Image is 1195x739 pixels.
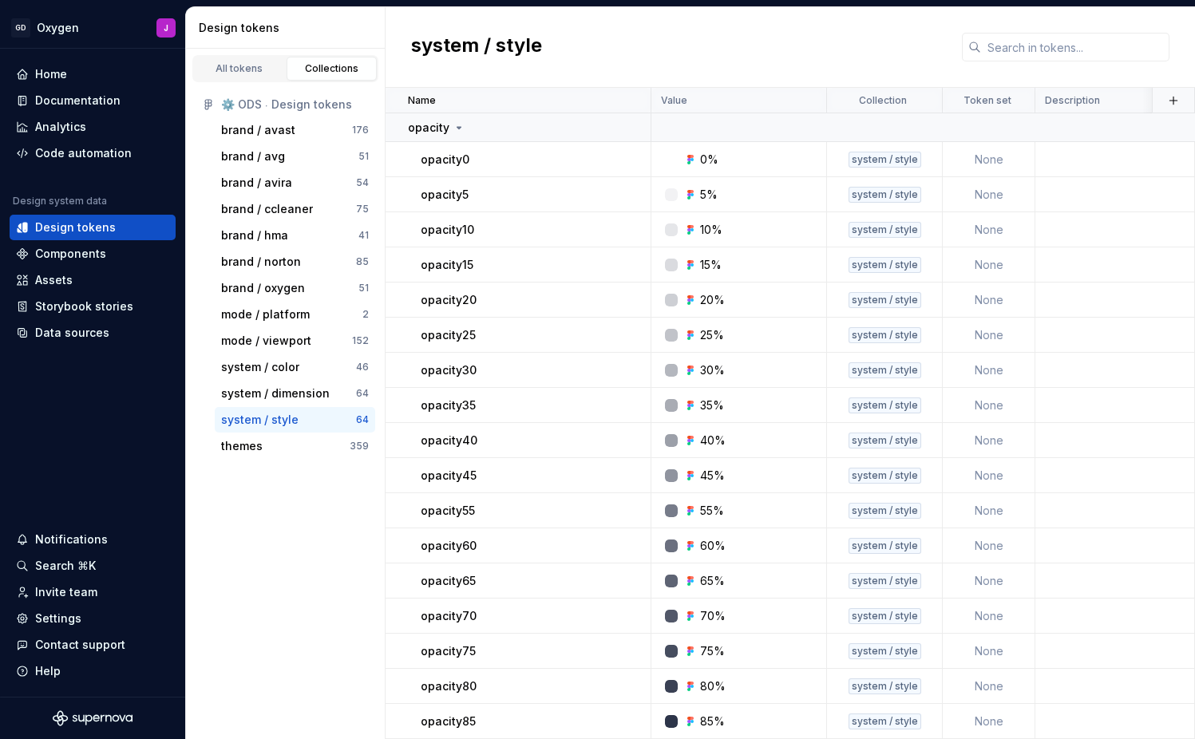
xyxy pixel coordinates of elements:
input: Search in tokens... [981,33,1169,61]
a: Home [10,61,176,87]
div: Storybook stories [35,298,133,314]
div: Oxygen [37,20,79,36]
button: Notifications [10,527,176,552]
div: system / style [849,222,921,238]
a: Invite team [10,579,176,605]
p: opacity35 [421,397,476,413]
p: opacity5 [421,187,469,203]
div: GD [11,18,30,38]
a: Data sources [10,320,176,346]
p: opacity45 [421,468,477,484]
div: brand / oxygen [221,280,305,296]
button: brand / avg51 [215,144,375,169]
a: Assets [10,267,176,293]
div: system / style [849,397,921,413]
div: brand / ccleaner [221,201,313,217]
div: system / color [221,359,299,375]
div: Analytics [35,119,86,135]
p: opacity60 [421,538,477,554]
div: system / style [849,362,921,378]
div: Collections [292,62,372,75]
td: None [943,704,1035,739]
div: Design tokens [199,20,378,36]
div: 35% [700,397,724,413]
p: opacity55 [421,503,475,519]
td: None [943,247,1035,283]
p: Value [661,94,687,107]
div: mode / platform [221,306,310,322]
button: themes359 [215,433,375,459]
div: system / style [849,468,921,484]
div: 30% [700,362,725,378]
div: system / style [849,327,921,343]
div: 75 [356,203,369,215]
button: Help [10,658,176,684]
td: None [943,528,1035,563]
button: system / color46 [215,354,375,380]
div: system / style [849,292,921,308]
button: Contact support [10,632,176,658]
div: Help [35,663,61,679]
p: opacity25 [421,327,476,343]
p: opacity40 [421,433,477,449]
a: Documentation [10,88,176,113]
p: opacity [408,120,449,136]
div: system / style [849,538,921,554]
p: Collection [859,94,907,107]
div: themes [221,438,263,454]
div: brand / hma [221,227,288,243]
div: system / style [849,643,921,659]
div: J [164,22,168,34]
div: 85% [700,713,725,729]
div: 65% [700,573,725,589]
p: Description [1045,94,1100,107]
td: None [943,212,1035,247]
a: Supernova Logo [53,710,133,726]
div: 80% [700,678,726,694]
button: brand / ccleaner75 [215,196,375,222]
div: Home [35,66,67,82]
div: brand / avira [221,175,292,191]
div: Code automation [35,145,132,161]
div: 5% [700,187,718,203]
div: system / dimension [221,385,330,401]
div: 55% [700,503,724,519]
button: system / style64 [215,407,375,433]
p: opacity30 [421,362,477,378]
p: opacity10 [421,222,474,238]
a: Design tokens [10,215,176,240]
div: system / style [849,608,921,624]
a: brand / norton85 [215,249,375,275]
p: opacity20 [421,292,477,308]
td: None [943,599,1035,634]
div: system / style [849,257,921,273]
td: None [943,458,1035,493]
div: system / style [849,678,921,694]
div: 54 [356,176,369,189]
div: brand / avast [221,122,295,138]
div: 15% [700,257,722,273]
td: None [943,388,1035,423]
div: 176 [352,124,369,136]
a: brand / avast176 [215,117,375,143]
div: Assets [35,272,73,288]
div: system / style [849,187,921,203]
div: 51 [358,282,369,294]
p: opacity75 [421,643,476,659]
div: Documentation [35,93,121,109]
div: 45% [700,468,725,484]
div: 152 [352,334,369,347]
td: None [943,283,1035,318]
button: mode / platform2 [215,302,375,327]
p: opacity70 [421,608,477,624]
button: system / dimension64 [215,381,375,406]
button: mode / viewport152 [215,328,375,354]
p: opacity0 [421,152,469,168]
td: None [943,563,1035,599]
a: Storybook stories [10,294,176,319]
div: system / style [849,433,921,449]
a: brand / avira54 [215,170,375,196]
